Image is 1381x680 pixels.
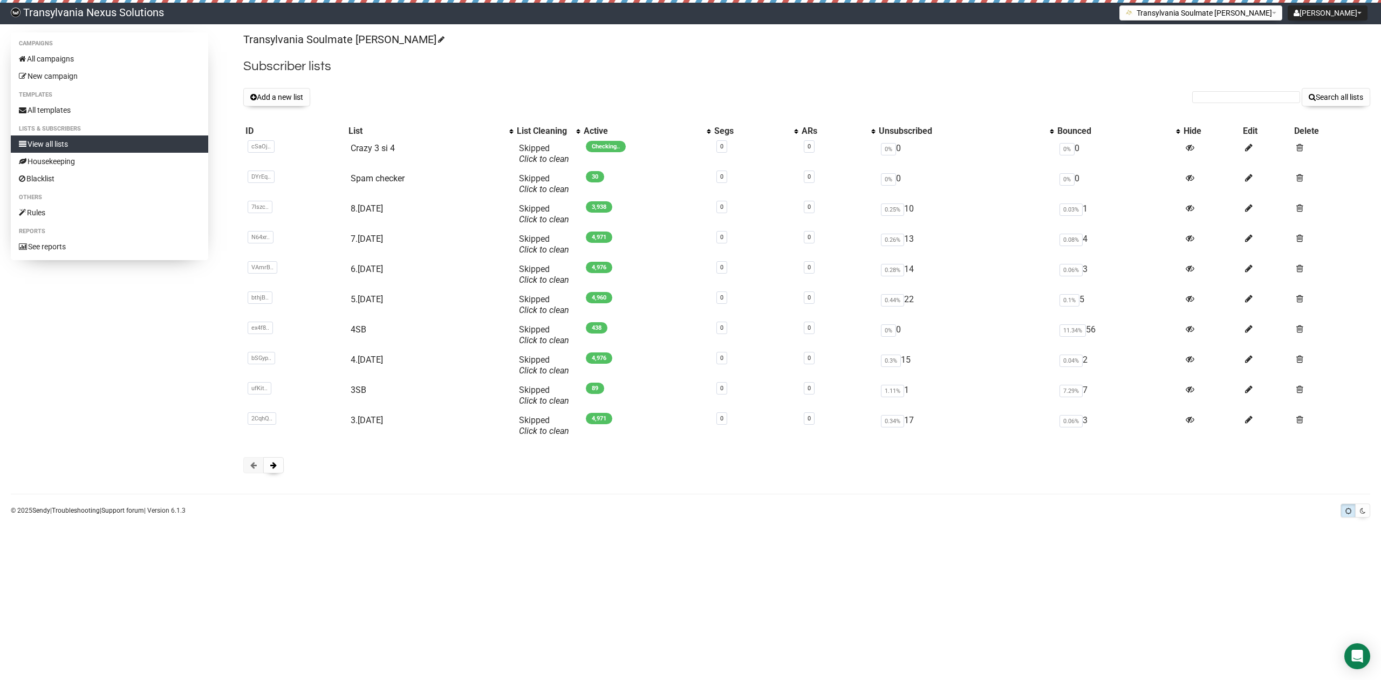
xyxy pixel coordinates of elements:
[1302,88,1370,106] button: Search all lists
[245,126,344,137] div: ID
[714,126,789,137] div: Segs
[519,294,569,315] span: Skipped
[248,201,272,213] span: 7lszc..
[1055,350,1181,380] td: 2
[243,124,346,139] th: ID: No sort applied, sorting is disabled
[1292,124,1370,139] th: Delete: No sort applied, sorting is disabled
[11,505,186,516] p: © 2025 | | | Version 6.1.3
[1055,290,1181,320] td: 5
[1055,260,1181,290] td: 3
[720,355,723,362] a: 0
[351,264,383,274] a: 6.[DATE]
[586,141,626,152] span: Checking..
[351,203,383,214] a: 8.[DATE]
[1243,126,1289,137] div: Edit
[1059,143,1075,155] span: 0%
[877,320,1055,350] td: 0
[808,355,811,362] a: 0
[881,143,896,155] span: 0%
[586,413,612,424] span: 4,971
[1055,411,1181,441] td: 3
[808,203,811,210] a: 0
[808,385,811,392] a: 0
[877,139,1055,169] td: 0
[1125,8,1134,17] img: 1.png
[519,275,569,285] a: Click to clean
[11,67,208,85] a: New campaign
[1181,124,1241,139] th: Hide: No sort applied, sorting is disabled
[1059,355,1083,367] span: 0.04%
[248,322,273,334] span: ex4f8..
[1288,5,1368,21] button: [PERSON_NAME]
[799,124,877,139] th: ARs: No sort applied, activate to apply an ascending sort
[802,126,866,137] div: ARs
[877,380,1055,411] td: 1
[881,173,896,186] span: 0%
[1059,415,1083,427] span: 0.06%
[881,355,901,367] span: 0.3%
[1119,5,1282,21] button: Transylvania Soulmate [PERSON_NAME]
[881,294,904,307] span: 0.44%
[519,335,569,345] a: Click to clean
[877,350,1055,380] td: 15
[1055,380,1181,411] td: 7
[351,324,366,335] a: 4SB
[586,383,604,394] span: 89
[808,173,811,180] a: 0
[243,33,443,46] a: Transylvania Soulmate [PERSON_NAME]
[720,264,723,271] a: 0
[720,143,723,150] a: 0
[519,355,569,376] span: Skipped
[351,294,383,304] a: 5.[DATE]
[248,412,276,425] span: 2CqhQ..
[1055,139,1181,169] td: 0
[1059,294,1079,307] span: 0.1%
[877,199,1055,229] td: 10
[1059,203,1083,216] span: 0.03%
[808,234,811,241] a: 0
[720,385,723,392] a: 0
[517,126,571,137] div: List Cleaning
[808,294,811,301] a: 0
[11,101,208,119] a: All templates
[11,135,208,153] a: View all lists
[1184,126,1239,137] div: Hide
[1294,126,1368,137] div: Delete
[1241,124,1291,139] th: Edit: No sort applied, sorting is disabled
[248,231,274,243] span: N64xr..
[877,260,1055,290] td: 14
[11,191,208,204] li: Others
[11,50,208,67] a: All campaigns
[808,324,811,331] a: 0
[519,396,569,406] a: Click to clean
[515,124,582,139] th: List Cleaning: No sort applied, activate to apply an ascending sort
[351,173,405,183] a: Spam checker
[586,322,607,334] span: 438
[351,234,383,244] a: 7.[DATE]
[519,143,569,164] span: Skipped
[519,305,569,315] a: Click to clean
[720,203,723,210] a: 0
[11,204,208,221] a: Rules
[720,294,723,301] a: 0
[586,232,612,243] span: 4,971
[877,411,1055,441] td: 17
[1344,643,1370,669] div: Open Intercom Messenger
[1055,229,1181,260] td: 4
[519,264,569,285] span: Skipped
[248,140,275,153] span: cSaOj..
[808,264,811,271] a: 0
[11,170,208,187] a: Blacklist
[101,507,144,514] a: Support forum
[1055,169,1181,199] td: 0
[881,203,904,216] span: 0.25%
[248,352,275,364] span: bSGyp..
[1059,385,1083,397] span: 7.29%
[519,214,569,225] a: Click to clean
[881,234,904,246] span: 0.26%
[11,123,208,135] li: Lists & subscribers
[11,153,208,170] a: Housekeeping
[11,37,208,50] li: Campaigns
[582,124,712,139] th: Active: No sort applied, activate to apply an ascending sort
[881,324,896,337] span: 0%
